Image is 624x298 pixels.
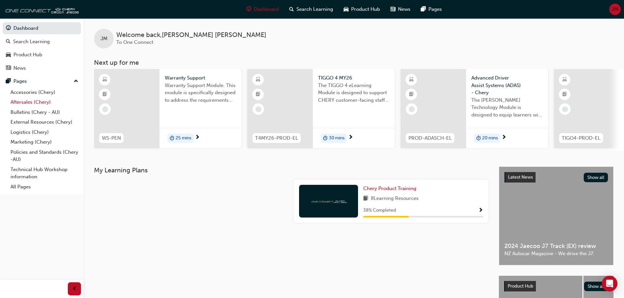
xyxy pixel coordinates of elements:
[84,59,624,66] h3: Next up for me
[351,6,380,13] span: Product Hub
[6,52,11,58] span: car-icon
[6,65,11,71] span: news-icon
[562,106,568,112] span: learningRecordVerb_NONE-icon
[363,185,416,191] span: Chery Product Training
[103,76,107,84] span: learningResourceType_ELEARNING-icon
[311,198,347,204] img: oneconnect
[246,5,251,13] span: guage-icon
[478,208,483,214] span: Show Progress
[562,134,600,142] span: TIGO4-PROD-EL
[504,242,608,250] span: 2024 Jaecoo J7 Track (EX) review
[8,117,81,127] a: External Resources (Chery)
[363,185,419,192] a: Chery Product Training
[504,250,608,257] span: NZ Autocar Magazine - We drive the J7.
[371,195,419,203] span: 8 Learning Resources
[195,135,200,141] span: next-icon
[348,135,353,141] span: next-icon
[385,3,416,16] a: news-iconNews
[101,35,107,43] span: JM
[94,167,488,174] h3: My Learning Plans
[247,69,395,148] a: T4MY26-PROD-ELTIGGO 4 MY26The TIGGO 4 eLearning Module is designed to support CHERY customer-faci...
[398,6,410,13] span: News
[296,6,333,13] span: Search Learning
[116,31,266,39] span: Welcome back , [PERSON_NAME] [PERSON_NAME]
[344,5,349,13] span: car-icon
[3,62,81,74] a: News
[13,78,27,85] div: Pages
[390,5,395,13] span: news-icon
[401,69,548,148] a: PROD-ADASCH-ELAdvanced Driver Assist Systems (ADAS) - CheryThe [PERSON_NAME] Technology Module is...
[74,77,78,86] span: up-icon
[318,82,389,104] span: The TIGGO 4 eLearning Module is designed to support CHERY customer-facing staff with the product ...
[3,75,81,87] button: Pages
[584,173,608,182] button: Show all
[8,87,81,97] a: Accessories (Chery)
[409,76,414,84] span: learningResourceType_ELEARNING-icon
[176,134,191,142] span: 25 mins
[3,22,81,34] a: Dashboard
[471,96,543,119] span: The [PERSON_NAME] Technology Module is designed to equip learners with essential knowledge about ...
[421,5,426,13] span: pages-icon
[471,74,543,96] span: Advanced Driver Assist Systems (ADAS) - Chery
[329,134,345,142] span: 30 mins
[416,3,447,16] a: pages-iconPages
[284,3,338,16] a: search-iconSearch Learning
[102,106,108,112] span: learningRecordVerb_NONE-icon
[241,3,284,16] a: guage-iconDashboard
[609,4,621,15] button: JM
[72,285,77,293] span: prev-icon
[3,3,79,16] img: oneconnect
[170,134,174,143] span: duration-icon
[8,165,81,182] a: Technical Hub Workshop information
[3,36,81,48] a: Search Learning
[256,76,260,84] span: learningResourceType_ELEARNING-icon
[363,195,368,203] span: book-icon
[428,6,442,13] span: Pages
[602,276,617,291] div: Open Intercom Messenger
[8,127,81,137] a: Logistics (Chery)
[116,39,153,45] span: To One Connect
[508,283,533,289] span: Product Hub
[408,134,452,142] span: PROD-ADASCH-EL
[8,107,81,117] a: Bulletins (Chery - AU)
[562,76,567,84] span: learningResourceType_ELEARNING-icon
[409,106,415,112] span: learningRecordVerb_NONE-icon
[482,134,498,142] span: 20 mins
[318,74,389,82] span: TIGGO 4 MY26
[612,6,618,13] span: JM
[102,134,121,142] span: WS-PEN
[363,207,396,214] span: 38 % Completed
[584,282,609,291] button: Show all
[504,281,608,291] a: Product HubShow all
[13,38,50,45] div: Search Learning
[409,90,414,99] span: booktick-icon
[8,97,81,107] a: Aftersales (Chery)
[504,172,608,183] a: Latest NewsShow all
[103,90,107,99] span: booktick-icon
[254,6,279,13] span: Dashboard
[256,90,260,99] span: booktick-icon
[255,106,261,112] span: learningRecordVerb_NONE-icon
[94,69,241,148] a: WS-PENWarranty SupportWarranty Support Module. This module is specifically designed to address th...
[6,26,11,31] span: guage-icon
[478,206,483,215] button: Show Progress
[338,3,385,16] a: car-iconProduct Hub
[499,167,614,265] a: Latest NewsShow all2024 Jaecoo J7 Track (EX) reviewNZ Autocar Magazine - We drive the J7.
[255,134,298,142] span: T4MY26-PROD-EL
[501,135,506,141] span: next-icon
[562,90,567,99] span: booktick-icon
[508,174,533,180] span: Latest News
[8,137,81,147] a: Marketing (Chery)
[6,39,10,45] span: search-icon
[8,182,81,192] a: All Pages
[289,5,294,13] span: search-icon
[3,49,81,61] a: Product Hub
[323,134,328,143] span: duration-icon
[13,51,42,59] div: Product Hub
[6,79,11,84] span: pages-icon
[3,21,81,75] button: DashboardSearch LearningProduct HubNews
[476,134,481,143] span: duration-icon
[8,147,81,165] a: Policies and Standards (Chery -AU)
